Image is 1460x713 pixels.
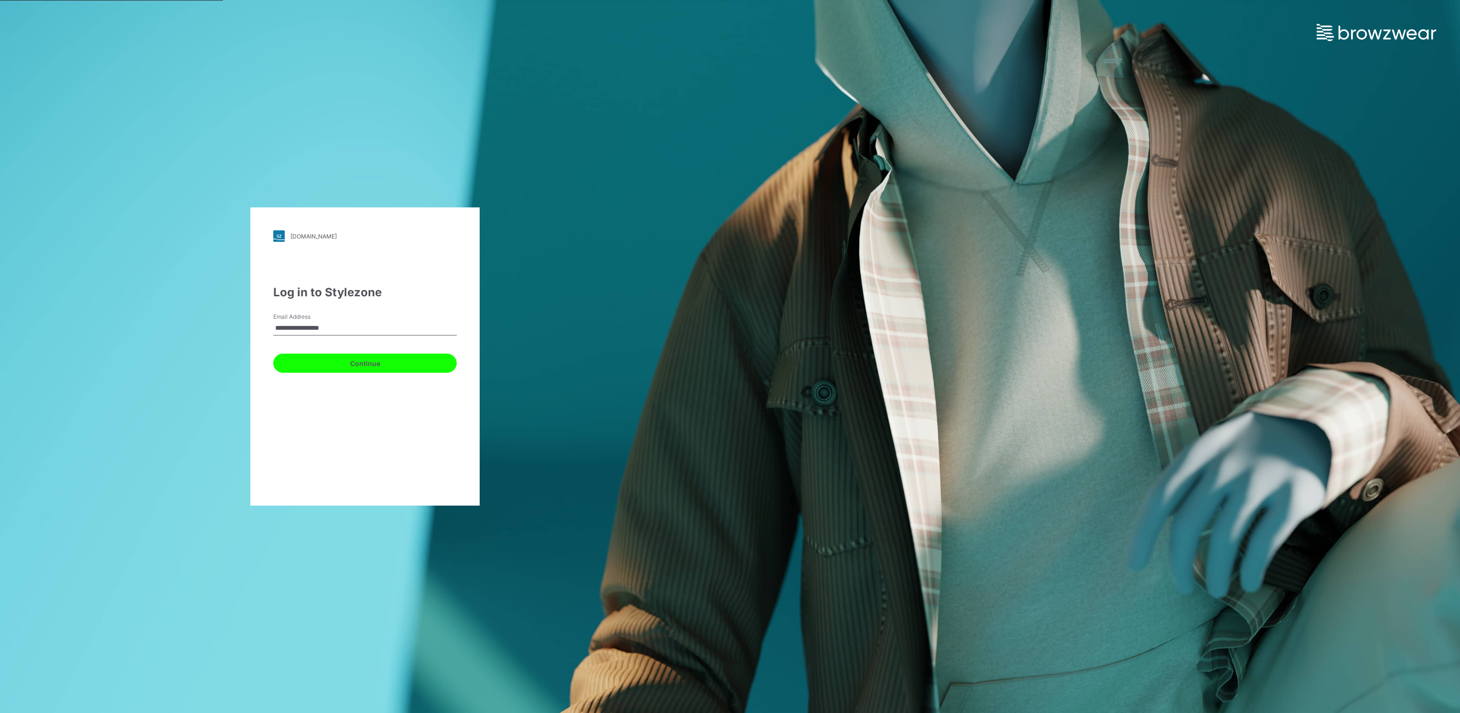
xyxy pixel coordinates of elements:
div: Log in to Stylezone [273,284,457,301]
label: Email Address [273,313,340,321]
div: [DOMAIN_NAME] [290,233,337,240]
img: browzwear-logo.e42bd6dac1945053ebaf764b6aa21510.svg [1317,24,1436,41]
a: [DOMAIN_NAME] [273,230,457,242]
img: stylezone-logo.562084cfcfab977791bfbf7441f1a819.svg [273,230,285,242]
button: Continue [273,354,457,373]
